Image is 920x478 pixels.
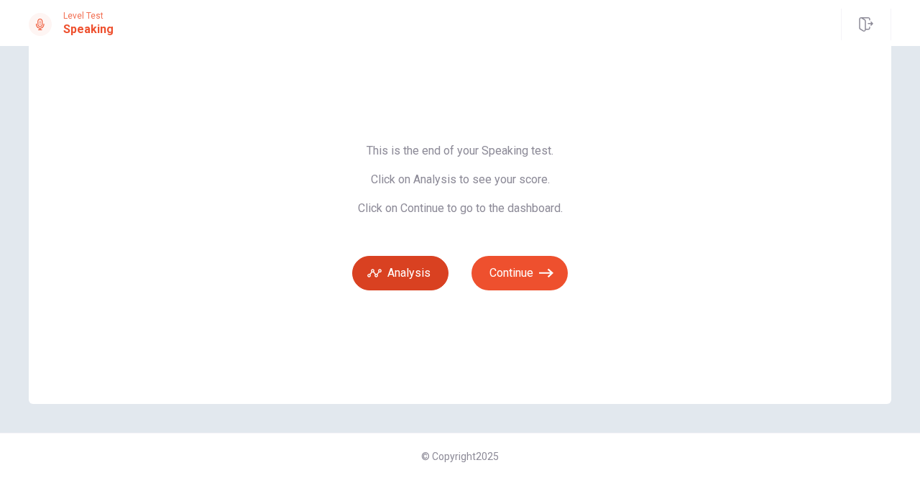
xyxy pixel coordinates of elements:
span: © Copyright 2025 [421,451,499,462]
button: Analysis [352,256,448,290]
span: Level Test [63,11,114,21]
h1: Speaking [63,21,114,38]
span: This is the end of your Speaking test. Click on Analysis to see your score. Click on Continue to ... [352,144,568,216]
button: Continue [471,256,568,290]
